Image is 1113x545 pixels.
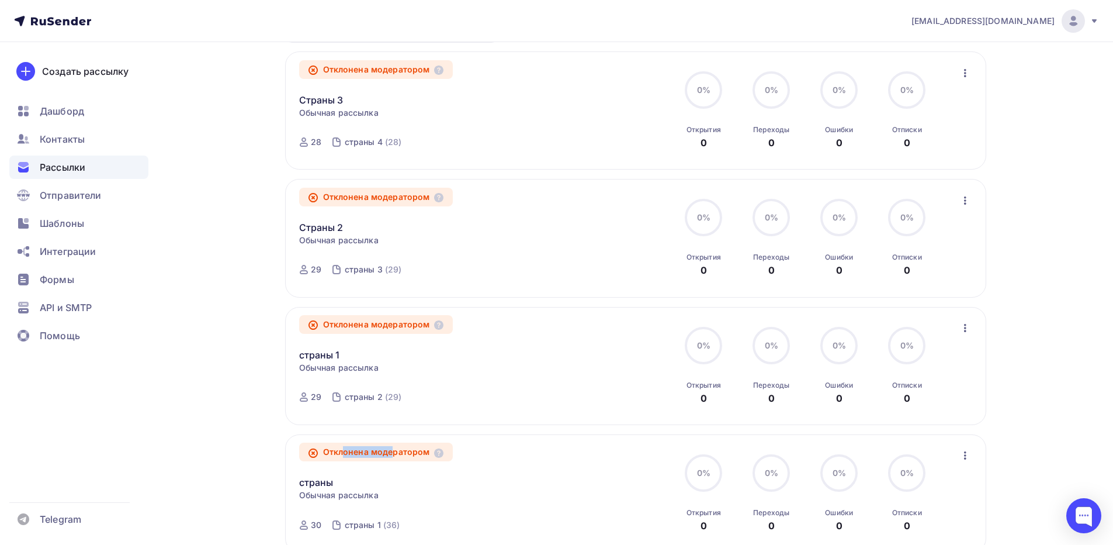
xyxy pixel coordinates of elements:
div: 0 [836,263,842,277]
span: 0% [900,212,914,222]
span: 0% [900,468,914,478]
div: 0 [904,391,910,405]
a: страны 1 [299,348,340,362]
span: Отправители [40,188,102,202]
span: Обычная рассылка [299,489,379,501]
a: Страны 3 [299,93,344,107]
div: 0 [836,391,842,405]
div: (28) [385,136,402,148]
a: страны 3 (29) [344,260,403,279]
span: 0% [900,340,914,350]
div: 0 [768,519,775,533]
div: Ошибки [825,381,853,390]
div: 29 [311,391,321,403]
span: 0% [765,340,778,350]
span: Дашборд [40,104,84,118]
a: Контакты [9,127,148,151]
div: Отписки [892,125,922,134]
div: Открытия [686,381,721,390]
div: Открытия [686,508,721,518]
div: Переходы [753,508,789,518]
span: Помощь [40,329,80,343]
div: 0 [904,136,910,150]
span: 0% [765,85,778,95]
div: 0 [904,263,910,277]
span: 0% [833,85,846,95]
span: 0% [697,85,710,95]
div: 0 [701,136,707,150]
span: Формы [40,272,74,287]
a: страны 4 (28) [344,133,403,151]
div: страны 3 [345,264,383,275]
span: 0% [765,212,778,222]
div: 29 [311,264,321,275]
a: страны 2 (29) [344,388,403,406]
div: Создать рассылку [42,64,129,78]
div: Отписки [892,253,922,262]
div: Открытия [686,125,721,134]
div: страны 1 [345,519,381,531]
div: 0 [836,519,842,533]
div: Ошибки [825,125,853,134]
span: 0% [900,85,914,95]
span: [EMAIL_ADDRESS][DOMAIN_NAME] [911,15,1055,27]
span: Рассылки [40,160,85,174]
div: Ошибки [825,508,853,518]
span: Telegram [40,512,81,526]
div: 0 [836,136,842,150]
div: страны 4 [345,136,383,148]
span: 0% [697,468,710,478]
span: API и SMTP [40,301,92,315]
div: Отклонена модератором [299,315,453,334]
div: страны 2 [345,391,383,403]
span: Обычная рассылка [299,107,379,119]
div: (36) [383,519,400,531]
div: 0 [768,263,775,277]
div: Переходы [753,125,789,134]
span: 0% [765,468,778,478]
span: Шаблоны [40,216,84,230]
div: 0 [904,519,910,533]
div: (29) [385,391,402,403]
div: Отклонена модератором [299,443,453,461]
div: Отклонена модератором [299,188,453,206]
a: Формы [9,268,148,291]
a: страны 1 (36) [344,516,401,534]
a: [EMAIL_ADDRESS][DOMAIN_NAME] [911,9,1099,33]
span: 0% [833,340,846,350]
div: 30 [311,519,321,531]
span: Обычная рассылка [299,362,379,374]
a: Рассылки [9,156,148,179]
div: Переходы [753,253,789,262]
span: 0% [697,340,710,350]
div: 0 [768,391,775,405]
span: 0% [833,468,846,478]
div: Открытия [686,253,721,262]
div: 0 [701,519,707,533]
a: Страны 2 [299,220,344,234]
div: Отписки [892,381,922,390]
div: 28 [311,136,321,148]
span: Обычная рассылка [299,234,379,246]
span: 0% [833,212,846,222]
a: страны [299,475,334,489]
div: 0 [701,263,707,277]
div: (29) [385,264,402,275]
div: 0 [701,391,707,405]
div: Отписки [892,508,922,518]
span: Контакты [40,132,85,146]
div: Отклонена модератором [299,60,453,79]
a: Шаблоны [9,212,148,235]
div: 0 [768,136,775,150]
span: Интеграции [40,244,96,258]
a: Дашборд [9,99,148,123]
div: Переходы [753,381,789,390]
span: 0% [697,212,710,222]
div: Ошибки [825,253,853,262]
a: Отправители [9,184,148,207]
